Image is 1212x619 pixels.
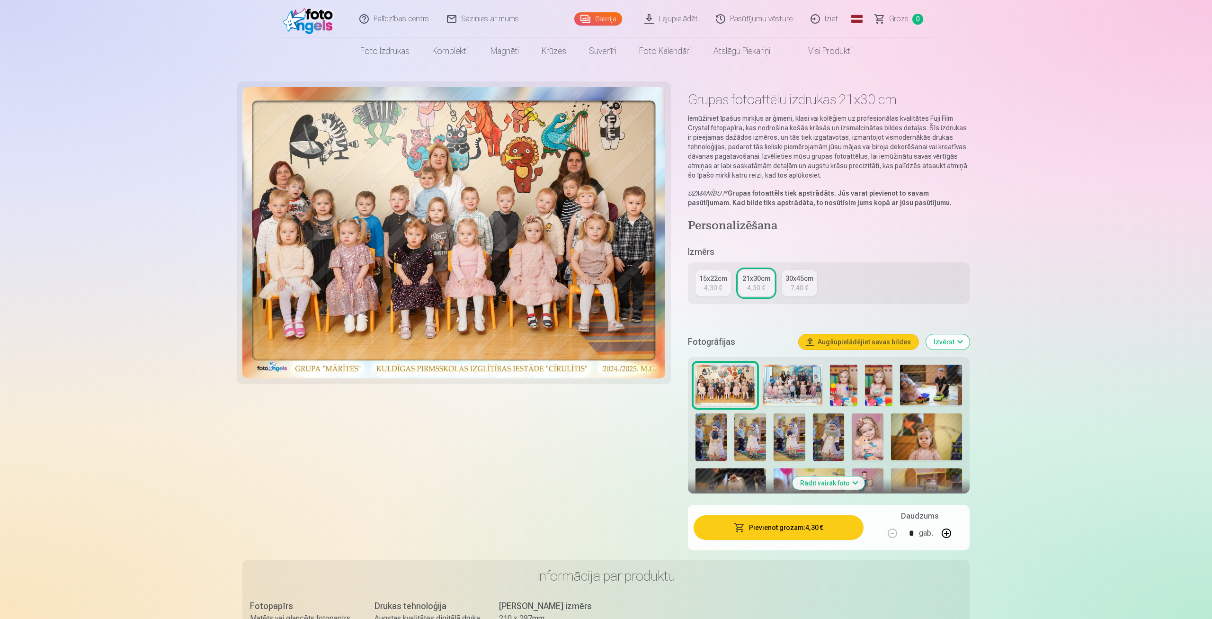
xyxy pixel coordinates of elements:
[785,274,813,283] div: 30x45cm
[782,270,817,296] a: 30x45cm7,40 €
[349,38,421,64] a: Foto izdrukas
[688,219,970,234] h4: Personalizēšana
[702,38,782,64] a: Atslēgu piekariņi
[688,189,724,197] em: UZMANĪBU !
[688,91,970,108] h1: Grupas fotoattēlu izdrukas 21x30 cm
[688,335,791,349] h5: Fotogrāfijas
[704,283,722,293] div: 4,30 €
[694,515,864,540] button: Pievienot grozam:4,30 €
[919,522,933,545] div: gab.
[499,600,605,613] div: [PERSON_NAME] izmērs
[574,12,622,26] a: Galerija
[250,567,962,584] h3: Informācija par produktu
[926,334,970,350] button: Izvērst
[530,38,578,64] a: Krūzes
[578,38,628,64] a: Suvenīri
[790,283,808,293] div: 7,40 €
[912,14,923,25] span: 0
[747,283,765,293] div: 4,30 €
[782,38,863,64] a: Visi produkti
[421,38,479,64] a: Komplekti
[739,270,774,296] a: 21x30cm4,30 €
[250,600,356,613] div: Fotopapīrs
[799,334,918,350] button: Augšupielādējiet savas bildes
[695,270,731,296] a: 15x22cm4,30 €
[374,600,480,613] div: Drukas tehnoloģija
[479,38,530,64] a: Magnēti
[901,511,938,522] h5: Daudzums
[688,245,970,259] h5: Izmērs
[889,13,909,25] span: Grozs
[742,274,770,283] div: 21x30cm
[699,274,727,283] div: 15x22cm
[793,476,865,490] button: Rādīt vairāk foto
[688,114,970,180] p: Iemūžiniet īpašus mirkļus ar ģimeni, klasi vai kolēģiem uz profesionālas kvalitātes Fuji Film Cry...
[628,38,702,64] a: Foto kalendāri
[688,189,952,206] strong: Grupas fotoattēls tiek apstrādāts. Jūs varat pievienot to savam pasūtījumam. Kad bilde tiks apstr...
[283,4,338,34] img: /fa1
